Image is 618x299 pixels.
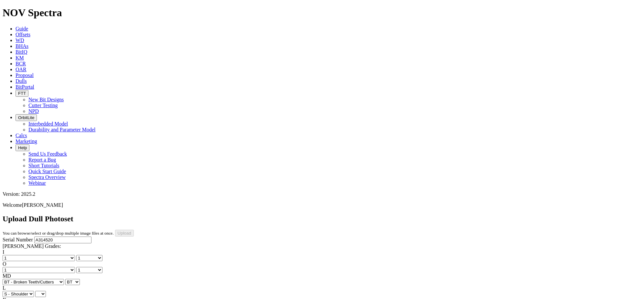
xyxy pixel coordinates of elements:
[3,237,33,242] label: Serial Number
[28,108,39,114] a: NPD
[16,67,27,72] a: OAR
[16,43,28,49] a: BHAs
[16,138,37,144] a: Marketing
[3,261,6,267] label: O
[16,90,28,97] button: FTT
[28,180,46,186] a: Webinar
[28,97,64,102] a: New Bit Designs
[16,72,34,78] a: Proposal
[28,127,96,132] a: Durability and Parameter Model
[28,121,68,127] a: Interbedded Model
[28,103,58,108] a: Cutter Testing
[28,157,56,162] a: Report a Bug
[3,231,114,236] small: You can browse/select or drag/drop multiple image files at once.
[3,273,11,279] label: MD
[3,243,615,249] div: [PERSON_NAME] Grades:
[115,230,134,237] input: Upload
[28,174,66,180] a: Spectra Overview
[18,115,34,120] span: OrbitLite
[18,91,26,96] span: FTT
[18,145,27,150] span: Help
[16,32,30,37] a: Offsets
[16,55,24,61] a: KM
[16,114,37,121] button: OrbitLite
[16,49,27,55] a: BitIQ
[22,202,63,208] span: [PERSON_NAME]
[3,7,615,19] h1: NOV Spectra
[16,133,27,138] a: Calcs
[16,26,28,31] a: Guide
[16,84,34,90] a: BitPortal
[28,151,67,157] a: Send Us Feedback
[3,202,615,208] p: Welcome
[3,285,6,291] label: L
[28,163,59,168] a: Short Tutorials
[3,191,615,197] div: Version: 2025.2
[16,61,26,66] a: BCR
[28,169,66,174] a: Quick Start Guide
[3,215,615,223] h2: Upload Dull Photoset
[16,38,24,43] a: WD
[16,144,29,151] button: Help
[16,78,27,84] a: Dulls
[3,249,4,255] label: I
